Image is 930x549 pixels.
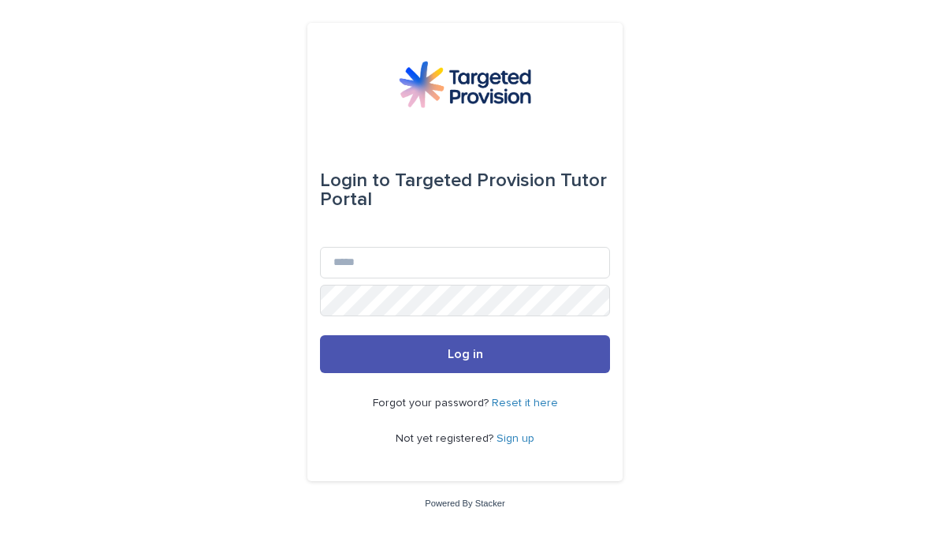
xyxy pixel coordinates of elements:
div: Targeted Provision Tutor Portal [320,159,610,222]
button: Log in [320,335,610,373]
a: Reset it here [492,398,558,409]
a: Powered By Stacker [425,499,504,508]
span: Log in [448,348,483,360]
span: Forgot your password? [373,398,492,409]
span: Not yet registered? [396,433,497,444]
span: Login to [320,171,390,190]
img: M5nRWzHhSzIhMunXDL62 [399,61,531,108]
a: Sign up [497,433,534,444]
